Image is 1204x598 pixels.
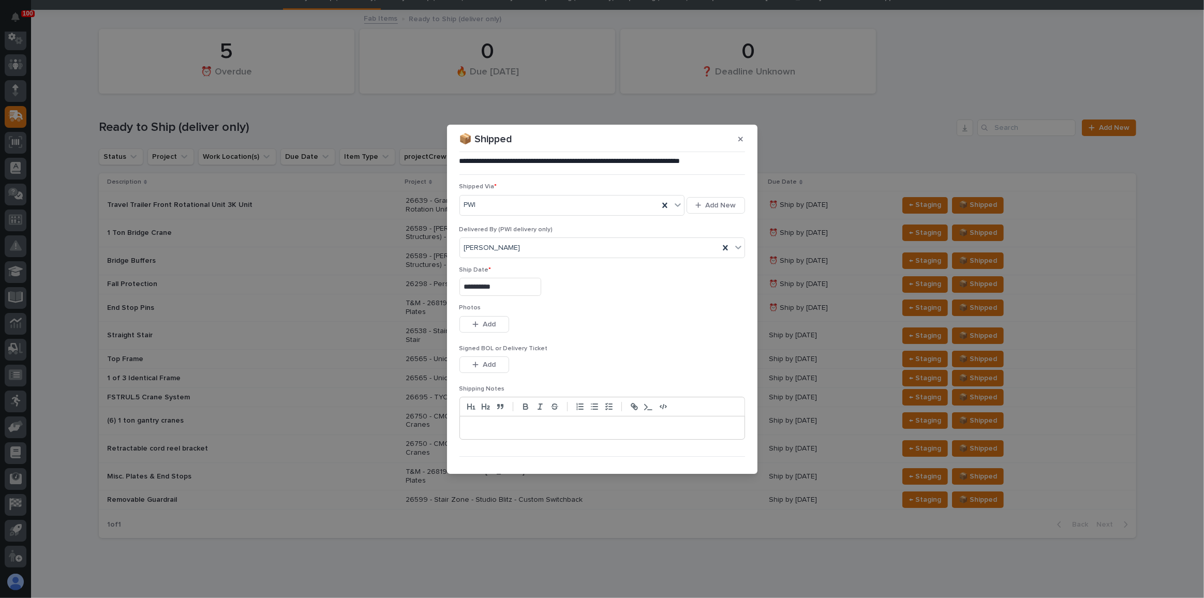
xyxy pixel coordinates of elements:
[459,386,505,392] span: Shipping Notes
[459,346,548,352] span: Signed BOL or Delivery Ticket
[459,305,481,311] span: Photos
[459,316,509,333] button: Add
[459,356,509,373] button: Add
[459,267,492,273] span: Ship Date
[464,200,476,211] span: PWI
[459,184,497,190] span: Shipped Via
[459,227,553,233] span: Delivered By (PWI delivery only)
[706,201,736,210] span: Add New
[483,320,496,329] span: Add
[464,243,521,253] span: [PERSON_NAME]
[687,197,745,214] button: Add New
[483,360,496,369] span: Add
[459,133,513,145] p: 📦 Shipped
